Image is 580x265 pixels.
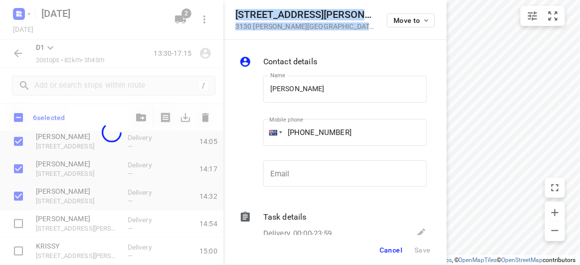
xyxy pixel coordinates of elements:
[263,119,282,146] div: Australia: + 61
[239,56,427,70] div: Contact details
[235,22,375,30] p: 3130 [PERSON_NAME][GEOGRAPHIC_DATA] , [GEOGRAPHIC_DATA]
[263,56,317,68] p: Contact details
[459,257,497,264] a: OpenMapTiles
[521,6,565,26] div: small contained button group
[239,211,427,241] div: Task detailsDelivery, 00:00-23:59
[376,241,406,259] button: Cancel
[387,13,435,27] button: Move to
[543,6,563,26] button: Fit zoom
[263,228,332,240] p: Delivery, 00:00-23:59
[263,119,427,146] input: 1 (702) 123-4567
[523,6,543,26] button: Map settings
[502,257,543,264] a: OpenStreetMap
[363,257,576,264] li: © 2025 , © , © © contributors
[269,117,303,123] label: Mobile phone
[393,16,430,24] span: Move to
[380,246,402,254] span: Cancel
[263,211,307,223] p: Task details
[235,9,375,20] h5: [STREET_ADDRESS][PERSON_NAME]
[415,227,427,239] svg: Edit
